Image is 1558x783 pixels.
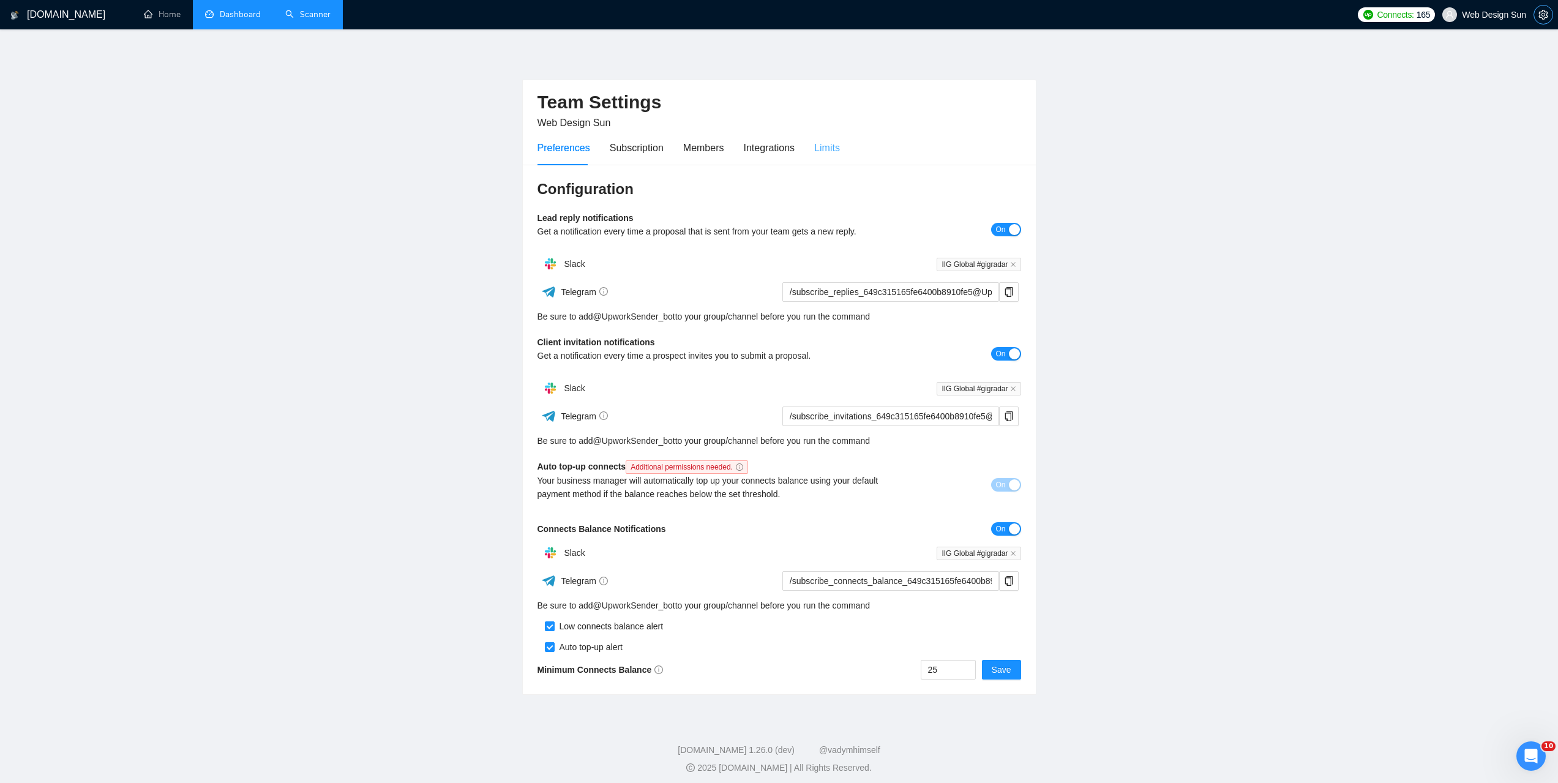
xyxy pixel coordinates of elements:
img: hpQkSZIkSZIkSZIkSZIkSZIkSZIkSZIkSZIkSZIkSZIkSZIkSZIkSZIkSZIkSZIkSZIkSZIkSZIkSZIkSZIkSZIkSZIkSZIkS... [538,252,563,276]
img: ww3wtPAAAAAElFTkSuQmCC [541,408,556,424]
span: Web Design Sun [537,118,611,128]
span: info-circle [599,577,608,585]
span: IIG Global #gigradar [937,258,1021,271]
span: On [995,478,1005,492]
span: Connects: [1377,8,1414,21]
button: Save [982,660,1021,680]
span: 10 [1541,741,1556,751]
a: @UpworkSender_bot [593,310,675,323]
span: Save [992,663,1011,676]
span: info-circle [599,287,608,296]
span: On [995,522,1005,536]
a: setting [1534,10,1553,20]
a: [DOMAIN_NAME] 1.26.0 (dev) [678,745,795,755]
button: setting [1534,5,1553,24]
div: Integrations [744,140,795,155]
span: Slack [564,259,585,269]
img: hpQkSZIkSZIkSZIkSZIkSZIkSZIkSZIkSZIkSZIkSZIkSZIkSZIkSZIkSZIkSZIkSZIkSZIkSZIkSZIkSZIkSZIkSZIkSZIkS... [538,376,563,400]
span: copy [1000,411,1018,421]
a: @UpworkSender_bot [593,434,675,448]
a: @UpworkSender_bot [593,599,675,612]
div: Limits [814,140,840,155]
div: Members [683,140,724,155]
span: info-circle [736,463,743,471]
span: IIG Global #gigradar [937,547,1021,560]
div: Preferences [537,140,590,155]
img: ww3wtPAAAAAElFTkSuQmCC [541,573,556,588]
img: logo [10,6,19,25]
span: copy [1000,287,1018,297]
span: Slack [564,548,585,558]
div: Auto top-up alert [555,640,623,654]
iframe: Intercom live chat [1516,741,1546,771]
b: Connects Balance Notifications [537,524,666,534]
a: dashboardDashboard [205,9,261,20]
button: copy [999,406,1019,426]
span: On [995,347,1005,361]
div: Get a notification every time a proposal that is sent from your team gets a new reply. [537,225,901,238]
div: Be sure to add to your group/channel before you run the command [537,434,1021,448]
span: user [1445,10,1454,19]
span: info-circle [654,665,663,674]
span: close [1010,386,1016,392]
a: searchScanner [285,9,331,20]
img: hpQkSZIkSZIkSZIkSZIkSZIkSZIkSZIkSZIkSZIkSZIkSZIkSZIkSZIkSZIkSZIkSZIkSZIkSZIkSZIkSZIkSZIkSZIkSZIkS... [538,541,563,565]
span: close [1010,261,1016,268]
button: copy [999,571,1019,591]
span: 165 [1417,8,1430,21]
img: upwork-logo.png [1363,10,1373,20]
span: Telegram [561,411,608,421]
span: Telegram [561,287,608,297]
div: Get a notification every time a prospect invites you to submit a proposal. [537,349,901,362]
img: ww3wtPAAAAAElFTkSuQmCC [541,284,556,299]
span: On [995,223,1005,236]
span: close [1010,550,1016,556]
button: copy [999,282,1019,302]
div: Be sure to add to your group/channel before you run the command [537,599,1021,612]
b: Client invitation notifications [537,337,655,347]
div: 2025 [DOMAIN_NAME] | All Rights Reserved. [10,762,1548,774]
h2: Team Settings [537,90,1021,115]
b: Minimum Connects Balance [537,665,664,675]
span: info-circle [599,411,608,420]
b: Auto top-up connects [537,462,753,471]
span: setting [1534,10,1552,20]
span: copy [1000,576,1018,586]
h3: Configuration [537,179,1021,199]
a: @vadymhimself [819,745,880,755]
div: Your business manager will automatically top up your connects balance using your default payment ... [537,474,901,501]
span: IIG Global #gigradar [937,382,1021,395]
a: homeHome [144,9,181,20]
b: Lead reply notifications [537,213,634,223]
span: copyright [686,763,695,772]
div: Subscription [610,140,664,155]
span: Slack [564,383,585,393]
span: Telegram [561,576,608,586]
span: Additional permissions needed. [626,460,748,474]
div: Low connects balance alert [555,620,664,633]
div: Be sure to add to your group/channel before you run the command [537,310,1021,323]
